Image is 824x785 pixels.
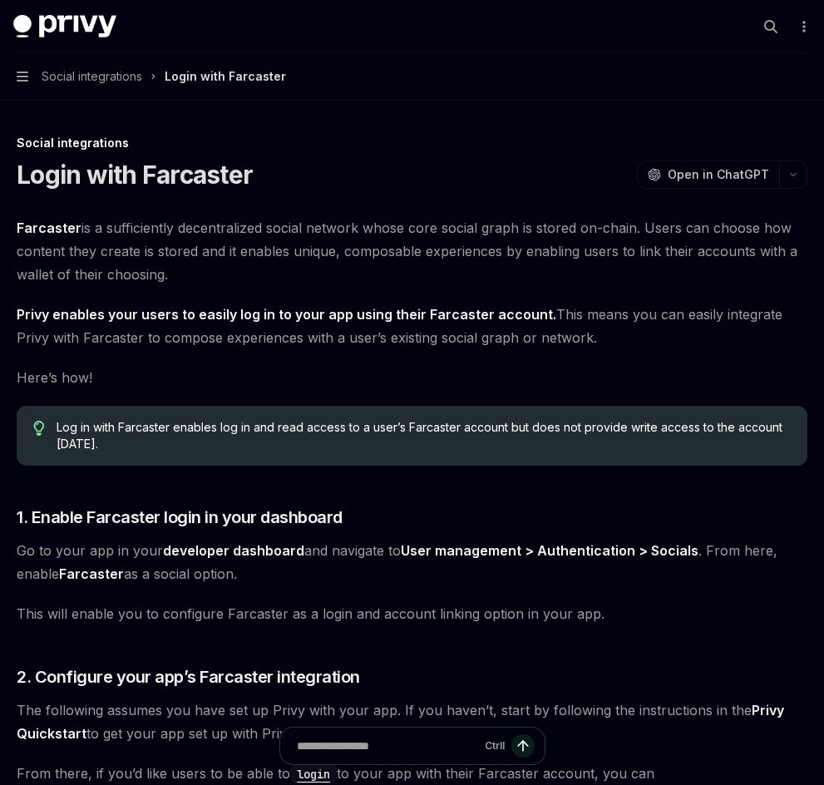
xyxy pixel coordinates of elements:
[57,419,791,452] span: Log in with Farcaster enables log in and read access to a user’s Farcaster account but does not p...
[13,15,116,38] img: dark logo
[637,160,779,189] button: Open in ChatGPT
[42,67,142,86] span: Social integrations
[668,166,769,183] span: Open in ChatGPT
[17,665,360,689] span: 2. Configure your app’s Farcaster integration
[59,565,124,582] strong: Farcaster
[401,542,698,559] strong: User management > Authentication > Socials
[17,160,253,190] h1: Login with Farcaster
[17,220,81,236] strong: Farcaster
[17,699,807,745] span: The following assumes you have set up Privy with your app. If you haven’t, start by following the...
[794,15,811,38] button: More actions
[17,366,807,389] span: Here’s how!
[33,421,45,436] svg: Tip
[163,542,304,560] a: developer dashboard
[17,220,81,237] a: Farcaster
[17,602,807,625] span: This will enable you to configure Farcaster as a login and account linking option in your app.
[17,506,343,529] span: 1. Enable Farcaster login in your dashboard
[17,216,807,286] span: is a sufficiently decentralized social network whose core social graph is stored on-chain. Users ...
[17,303,807,349] span: This means you can easily integrate Privy with Farcaster to compose experiences with a user’s exi...
[297,728,478,764] input: Ask a question...
[757,13,784,40] button: Open search
[17,135,807,151] div: Social integrations
[165,67,286,86] div: Login with Farcaster
[17,539,807,585] span: Go to your app in your and navigate to . From here, enable as a social option.
[17,306,556,323] strong: Privy enables your users to easily log in to your app using their Farcaster account.
[511,734,535,758] button: Send message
